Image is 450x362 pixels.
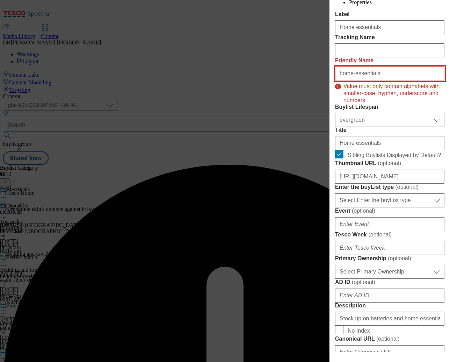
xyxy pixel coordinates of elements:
[335,241,444,255] input: Enter Tesco Week
[335,207,444,214] label: Event
[335,231,444,238] label: Tesco Week
[335,104,444,110] label: Buylist Lifespan
[335,170,444,184] input: Enter Thumbnail URL
[348,328,370,334] span: No Index
[378,160,401,166] span: ( optional )
[348,152,441,158] span: Sibling Buylists Displayed by Default?
[335,66,444,80] input: Enter Friendly Name
[335,43,444,57] input: Enter Tracking Name
[343,80,444,104] p: Value must only contain alphabets with smaller-case, hyphen, underscore and numbers.
[335,289,444,303] input: Enter AD ID
[352,279,375,285] span: ( optional )
[335,34,444,41] label: Tracking Name
[335,279,444,286] label: AD ID
[352,208,375,214] span: ( optional )
[335,160,444,167] label: Thumbnail URL
[335,303,444,309] label: Description
[335,136,444,150] input: Enter Title
[335,335,444,342] label: Canonical URL
[335,20,444,34] input: Enter Label
[335,184,444,191] label: Enter the buyList type
[335,57,444,64] label: Friendly Name
[335,255,444,262] label: Primary Ownership
[376,336,400,342] span: ( optional )
[335,127,444,133] label: Title
[335,11,444,17] label: Label
[368,232,392,237] span: ( optional )
[388,255,411,261] span: ( optional )
[335,312,444,326] input: Enter Description
[335,217,444,231] input: Enter Event
[335,345,444,359] input: Enter Canonical URL
[395,184,419,190] span: ( optional )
